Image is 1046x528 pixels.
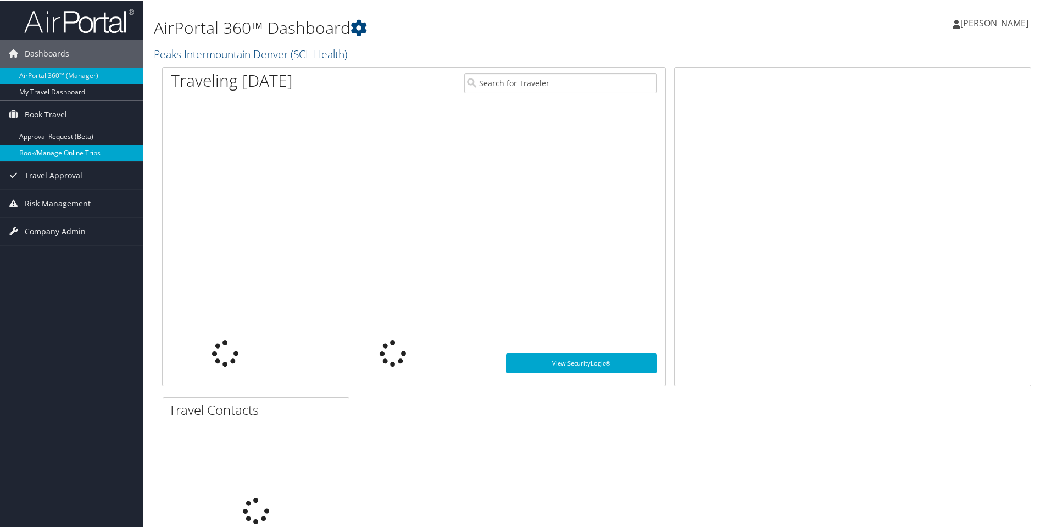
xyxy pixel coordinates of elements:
span: Risk Management [25,189,91,216]
span: Dashboards [25,39,69,66]
a: Peaks Intermountain Denver (SCL Health) [154,46,350,60]
img: airportal-logo.png [24,7,134,33]
span: [PERSON_NAME] [960,16,1028,28]
input: Search for Traveler [464,72,657,92]
span: Book Travel [25,100,67,127]
a: View SecurityLogic® [506,352,657,372]
h1: Traveling [DATE] [171,68,293,91]
a: [PERSON_NAME] [953,5,1039,38]
span: Travel Approval [25,161,82,188]
h2: Travel Contacts [169,400,349,418]
span: Company Admin [25,217,86,244]
h1: AirPortal 360™ Dashboard [154,15,744,38]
